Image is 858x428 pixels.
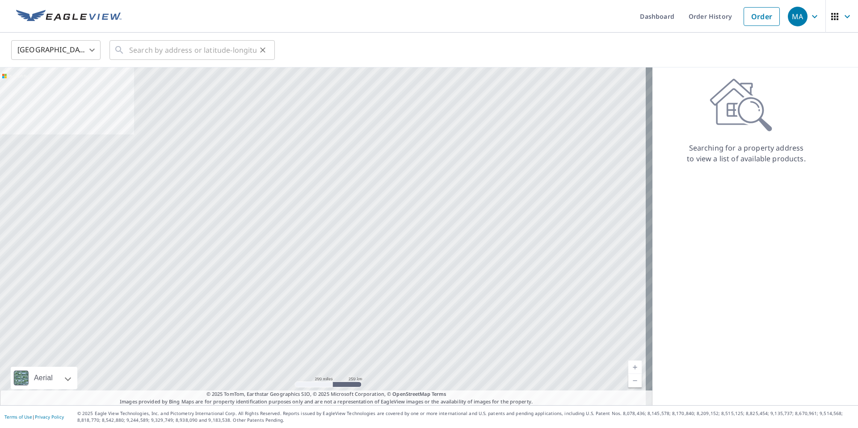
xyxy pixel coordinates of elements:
div: [GEOGRAPHIC_DATA] [11,38,101,63]
div: Aerial [11,367,77,389]
a: Terms [432,390,446,397]
a: Current Level 5, Zoom Out [628,374,642,387]
p: © 2025 Eagle View Technologies, Inc. and Pictometry International Corp. All Rights Reserved. Repo... [77,410,854,424]
div: MA [788,7,808,26]
p: | [4,414,64,420]
a: Terms of Use [4,414,32,420]
p: Searching for a property address to view a list of available products. [686,143,806,164]
a: Order [744,7,780,26]
span: © 2025 TomTom, Earthstar Geographics SIO, © 2025 Microsoft Corporation, © [206,390,446,398]
a: Current Level 5, Zoom In [628,361,642,374]
button: Clear [257,44,269,56]
input: Search by address or latitude-longitude [129,38,257,63]
div: Aerial [31,367,55,389]
a: Privacy Policy [35,414,64,420]
a: OpenStreetMap [392,390,430,397]
img: EV Logo [16,10,122,23]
